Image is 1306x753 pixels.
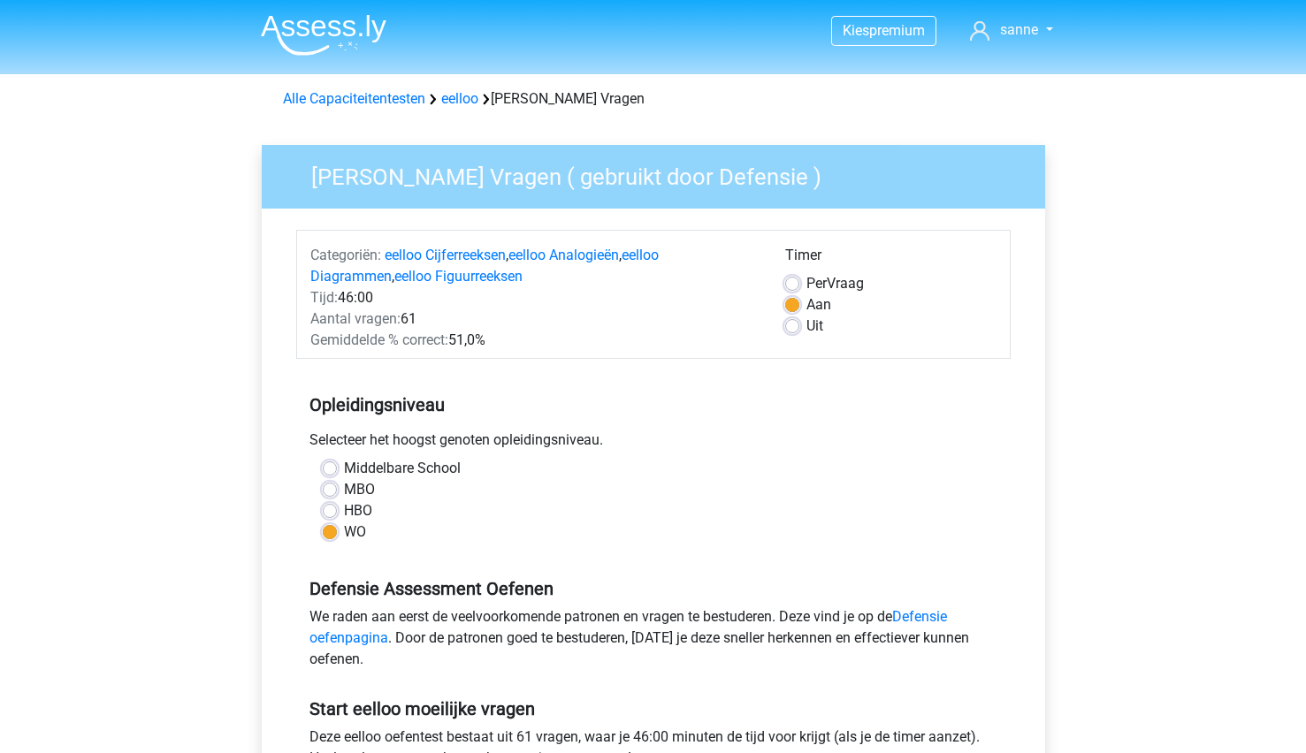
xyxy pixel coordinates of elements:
div: 46:00 [297,287,772,308]
span: premium [869,22,925,39]
a: eelloo Analogieën [508,247,619,263]
div: 51,0% [297,330,772,351]
h3: [PERSON_NAME] Vragen ( gebruikt door Defensie ) [290,156,1032,191]
div: 61 [297,308,772,330]
label: WO [344,521,366,543]
span: Tijd: [310,289,338,306]
a: sanne [963,19,1059,41]
span: Kies [843,22,869,39]
a: Kiespremium [832,19,936,42]
label: Vraag [806,273,864,294]
a: eelloo Cijferreeksen [385,247,506,263]
h5: Defensie Assessment Oefenen [309,578,997,599]
div: We raden aan eerst de veelvoorkomende patronen en vragen te bestuderen. Deze vind je op de . Door... [296,606,1011,677]
img: Assessly [261,14,386,56]
div: Selecteer het hoogst genoten opleidingsniveau. [296,430,1011,458]
a: eelloo [441,90,478,107]
label: MBO [344,479,375,500]
span: Aantal vragen: [310,310,401,327]
span: Per [806,275,827,292]
div: [PERSON_NAME] Vragen [276,88,1031,110]
div: Timer [785,245,997,273]
a: eelloo Figuurreeksen [394,268,523,285]
span: sanne [1000,21,1038,38]
h5: Opleidingsniveau [309,387,997,422]
span: Gemiddelde % correct: [310,331,448,348]
a: Alle Capaciteitentesten [283,90,425,107]
span: Categoriën: [310,247,381,263]
div: , , , [297,245,772,287]
label: Middelbare School [344,458,461,479]
label: Uit [806,316,823,337]
label: Aan [806,294,831,316]
h5: Start eelloo moeilijke vragen [309,698,997,719]
label: HBO [344,500,372,521]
